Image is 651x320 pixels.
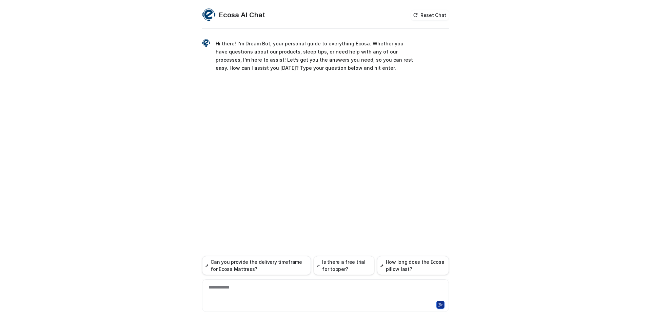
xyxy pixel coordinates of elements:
button: Can you provide the delivery timeframe for Ecosa Mattress? [202,256,311,275]
button: How long does the Ecosa pillow last? [377,256,449,275]
p: Hi there! I’m Dream Bot, your personal guide to everything Ecosa. Whether you have questions abou... [216,40,414,72]
button: Is there a free trial for topper? [314,256,374,275]
img: Widget [202,39,210,47]
button: Reset Chat [411,10,449,20]
h2: Ecosa AI Chat [219,10,265,20]
img: Widget [202,8,216,22]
